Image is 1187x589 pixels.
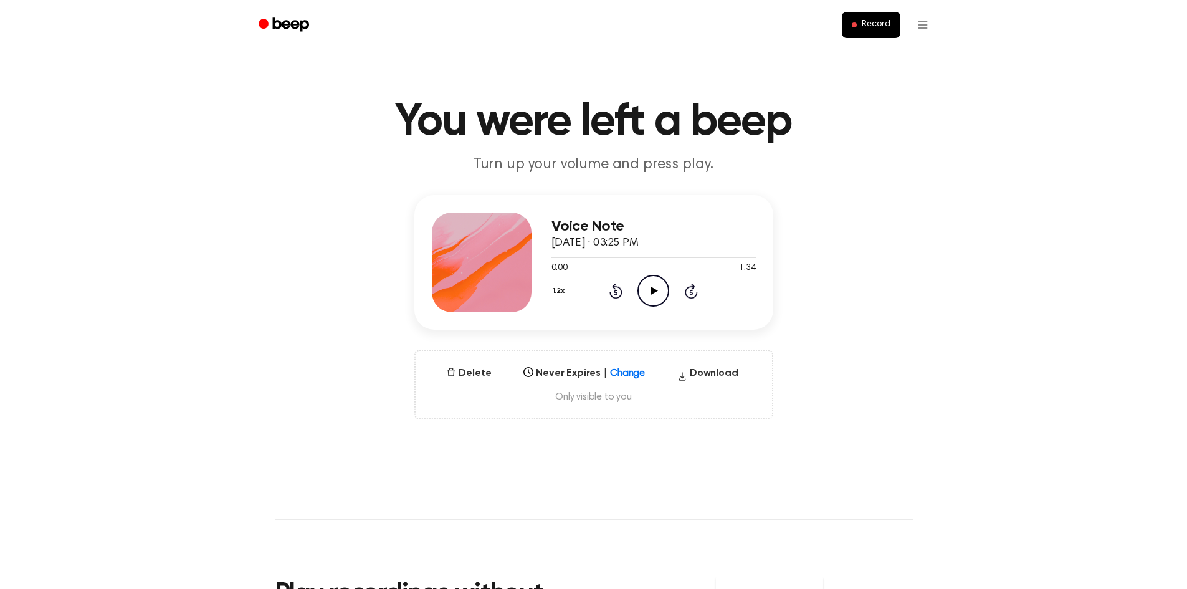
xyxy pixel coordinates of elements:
[672,366,743,386] button: Download
[431,391,757,403] span: Only visible to you
[551,218,756,235] h3: Voice Note
[908,10,938,40] button: Open menu
[441,366,496,381] button: Delete
[355,155,833,175] p: Turn up your volume and press play.
[862,19,890,31] span: Record
[551,237,639,249] span: [DATE] · 03:25 PM
[551,280,570,302] button: 1.2x
[250,13,320,37] a: Beep
[551,262,568,275] span: 0:00
[275,100,913,145] h1: You were left a beep
[842,12,900,38] button: Record
[739,262,755,275] span: 1:34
